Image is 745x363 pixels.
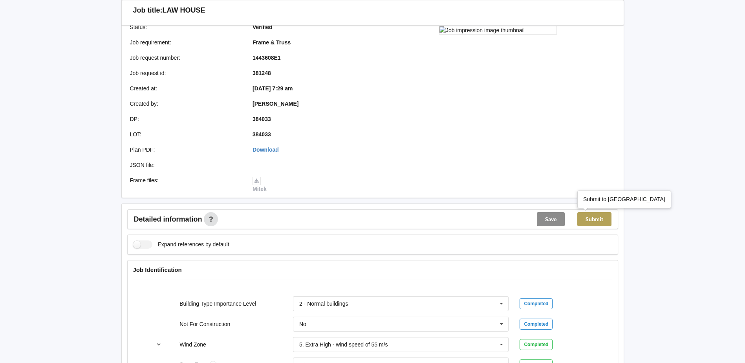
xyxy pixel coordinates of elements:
[299,321,306,327] div: No
[179,301,256,307] label: Building Type Importance Level
[151,337,167,352] button: reference-toggle
[124,100,247,108] div: Created by :
[124,115,247,123] div: DP :
[253,177,267,192] a: Mitek
[124,176,247,193] div: Frame files :
[520,339,553,350] div: Completed
[253,131,271,137] b: 384033
[253,70,271,76] b: 381248
[124,161,247,169] div: JSON file :
[134,216,202,223] span: Detailed information
[124,54,247,62] div: Job request number :
[124,69,247,77] div: Job request id :
[179,321,230,327] label: Not For Construction
[299,342,388,347] div: 5. Extra High - wind speed of 55 m/s
[253,24,273,30] b: Verified
[253,116,271,122] b: 384033
[253,55,281,61] b: 1443608E1
[133,266,612,273] h4: Job Identification
[124,84,247,92] div: Created at :
[583,195,665,203] div: Submit to [GEOGRAPHIC_DATA]
[179,341,206,348] label: Wind Zone
[133,240,229,249] label: Expand references by default
[520,319,553,330] div: Completed
[124,23,247,31] div: Status :
[253,101,298,107] b: [PERSON_NAME]
[163,6,205,15] h3: LAW HOUSE
[124,130,247,138] div: LOT :
[253,39,291,46] b: Frame & Truss
[253,147,279,153] a: Download
[253,85,293,92] b: [DATE] 7:29 am
[124,146,247,154] div: Plan PDF :
[439,26,557,35] img: Job impression image thumbnail
[299,301,348,306] div: 2 - Normal buildings
[133,6,163,15] h3: Job title:
[124,38,247,46] div: Job requirement :
[520,298,553,309] div: Completed
[577,212,611,226] button: Submit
